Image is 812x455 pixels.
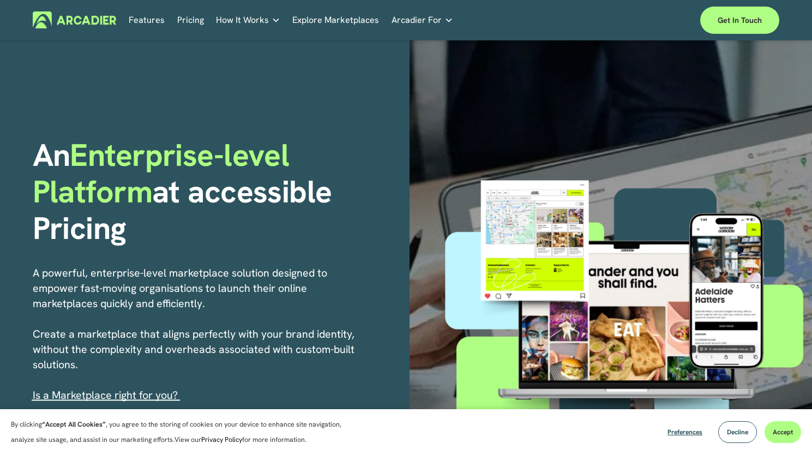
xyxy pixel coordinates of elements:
span: Arcadier For [392,13,442,28]
strong: “Accept All Cookies” [42,420,106,429]
a: Pricing [177,11,204,28]
a: Explore Marketplaces [292,11,379,28]
a: Privacy Policy [201,435,242,444]
span: Enterprise-level Platform [33,135,297,212]
button: Preferences [659,421,711,443]
a: Features [129,11,165,28]
h1: An at accessible Pricing [33,137,402,247]
span: Decline [727,428,748,436]
iframe: Chat Widget [757,403,812,455]
span: How It Works [216,13,269,28]
a: folder dropdown [216,11,280,28]
a: folder dropdown [392,11,453,28]
a: s a Marketplace right for you? [35,388,178,402]
a: Get in touch [700,7,779,34]
button: Decline [718,421,757,443]
span: Preferences [667,428,702,436]
img: Arcadier [33,11,116,28]
p: A powerful, enterprise-level marketplace solution designed to empower fast-moving organisations t... [33,265,371,403]
p: By clicking , you agree to the storing of cookies on your device to enhance site navigation, anal... [11,417,365,447]
span: I [33,388,178,402]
